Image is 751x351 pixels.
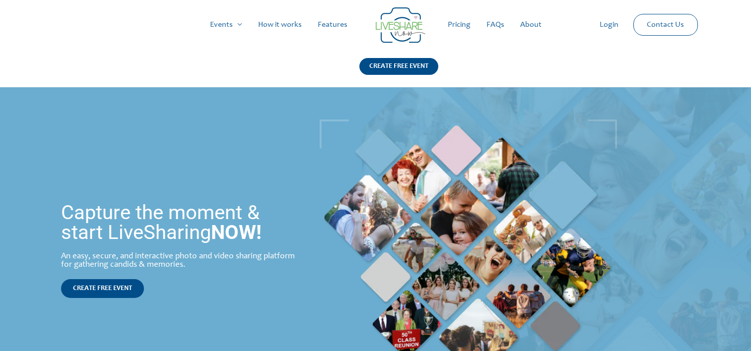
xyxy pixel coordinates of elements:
[73,285,132,292] span: CREATE FREE EVENT
[61,279,144,298] a: CREATE FREE EVENT
[310,9,355,41] a: Features
[478,9,512,41] a: FAQs
[61,252,299,269] div: An easy, secure, and interactive photo and video sharing platform for gathering candids & memories.
[17,9,734,41] nav: Site Navigation
[512,9,549,41] a: About
[202,9,250,41] a: Events
[359,58,438,75] div: CREATE FREE EVENT
[592,9,626,41] a: Login
[376,7,425,43] img: Group 14 | Live Photo Slideshow for Events | Create Free Events Album for Any Occasion
[440,9,478,41] a: Pricing
[359,58,438,87] a: CREATE FREE EVENT
[61,203,299,242] h1: Capture the moment & start LiveSharing
[639,14,692,35] a: Contact Us
[211,221,262,244] strong: NOW!
[250,9,310,41] a: How it works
